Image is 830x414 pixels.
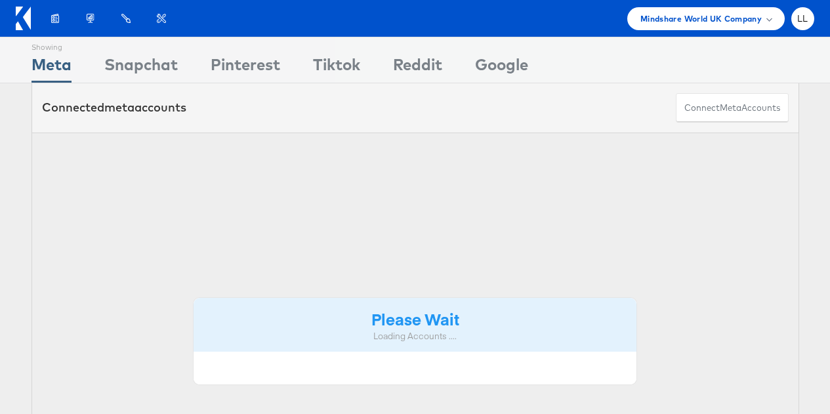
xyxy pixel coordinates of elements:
span: meta [104,100,135,115]
div: Showing [31,37,72,53]
strong: Please Wait [371,308,459,329]
div: Tiktok [313,53,360,83]
button: ConnectmetaAccounts [676,93,789,123]
span: LL [797,14,808,23]
span: Mindshare World UK Company [640,12,762,26]
div: Connected accounts [42,99,186,116]
div: Meta [31,53,72,83]
div: Loading Accounts .... [203,330,627,342]
div: Pinterest [211,53,280,83]
div: Snapchat [104,53,178,83]
div: Reddit [393,53,442,83]
span: meta [720,102,741,114]
div: Google [475,53,528,83]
